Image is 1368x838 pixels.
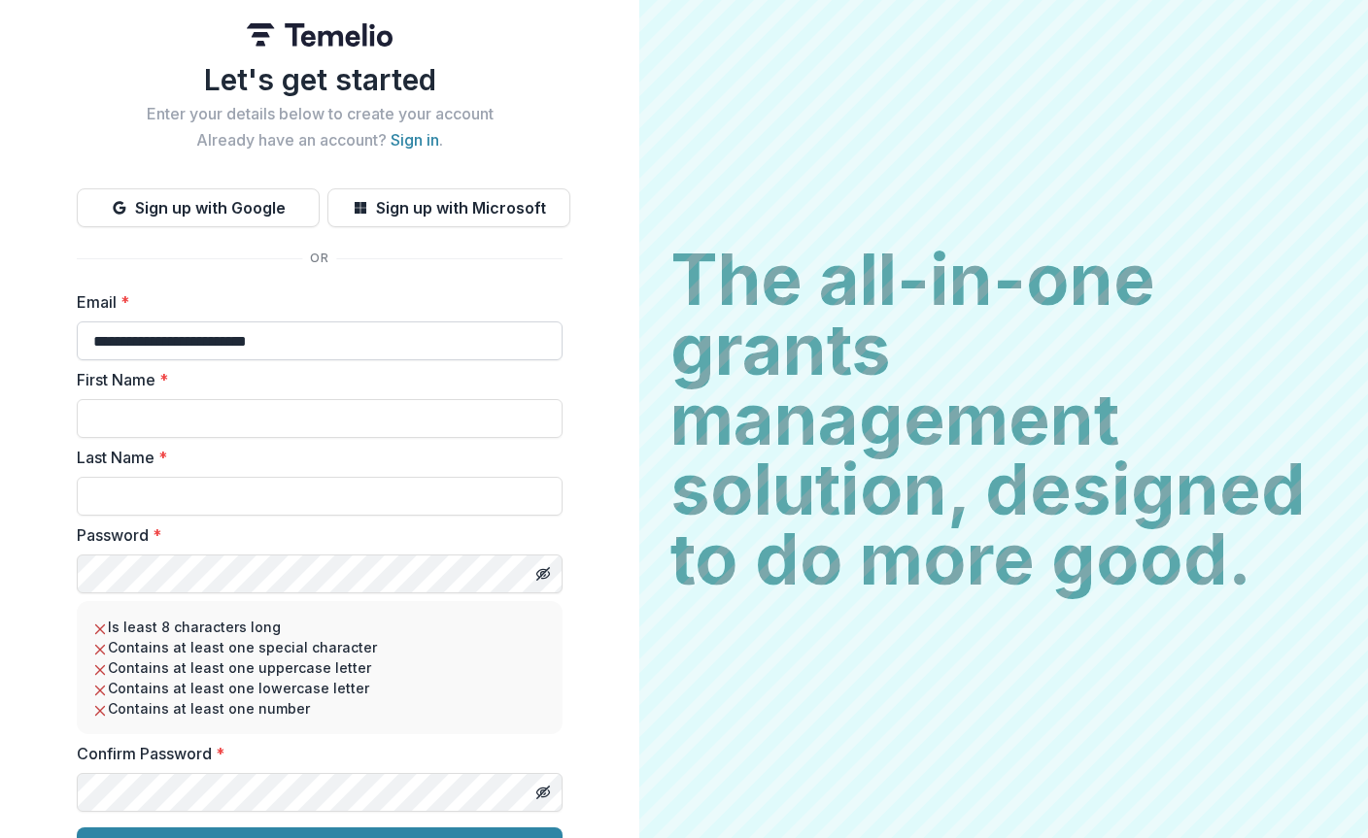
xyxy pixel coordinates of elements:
[77,523,551,547] label: Password
[77,290,551,314] label: Email
[92,657,547,678] li: Contains at least one uppercase letter
[77,742,551,765] label: Confirm Password
[92,698,547,719] li: Contains at least one number
[92,678,547,698] li: Contains at least one lowercase letter
[247,23,393,47] img: Temelio
[77,188,320,227] button: Sign up with Google
[77,446,551,469] label: Last Name
[92,617,547,637] li: Is least 8 characters long
[77,62,563,97] h1: Let's get started
[327,188,570,227] button: Sign up with Microsoft
[92,637,547,657] li: Contains at least one special character
[528,558,559,589] button: Toggle password visibility
[391,130,439,150] a: Sign in
[77,105,563,123] h2: Enter your details below to create your account
[528,777,559,808] button: Toggle password visibility
[77,368,551,391] label: First Name
[77,131,563,150] h2: Already have an account? .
